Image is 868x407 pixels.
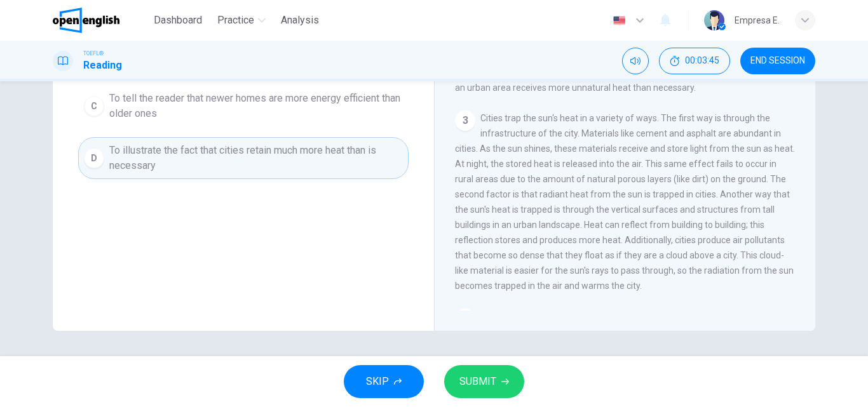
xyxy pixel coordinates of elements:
img: OpenEnglish logo [53,8,119,33]
div: 4 [455,309,475,329]
span: TOEFL® [83,49,104,58]
span: Analysis [281,13,319,28]
span: To tell the reader that newer homes are more energy efficient than older ones [109,91,403,121]
span: To illustrate the fact that cities retain much more heat than is necessary [109,143,403,173]
span: SUBMIT [459,373,496,390]
div: 3 [455,110,475,131]
span: Practice [217,13,254,28]
div: Mute [622,48,649,74]
div: C [84,96,104,116]
button: SUBMIT [444,365,524,398]
button: DTo illustrate the fact that cities retain much more heat than is necessary [78,137,409,179]
span: END SESSION [750,56,805,66]
div: Hide [659,48,730,74]
img: en [611,16,627,25]
span: Cities trap the sun's heat in a variety of ways. The first way is through the infrastructure of t... [455,113,795,291]
button: END SESSION [740,48,815,74]
div: D [84,148,104,168]
button: Practice [212,9,271,32]
div: Empresa E. [735,13,780,28]
button: Analysis [276,9,324,32]
button: SKIP [344,365,424,398]
button: 00:03:45 [659,48,730,74]
img: Profile picture [704,10,724,30]
span: 00:03:45 [685,56,719,66]
h1: Reading [83,58,122,73]
span: SKIP [366,373,389,390]
button: Dashboard [149,9,207,32]
button: CTo tell the reader that newer homes are more energy efficient than older ones [78,85,409,127]
a: OpenEnglish logo [53,8,149,33]
span: Dashboard [154,13,202,28]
